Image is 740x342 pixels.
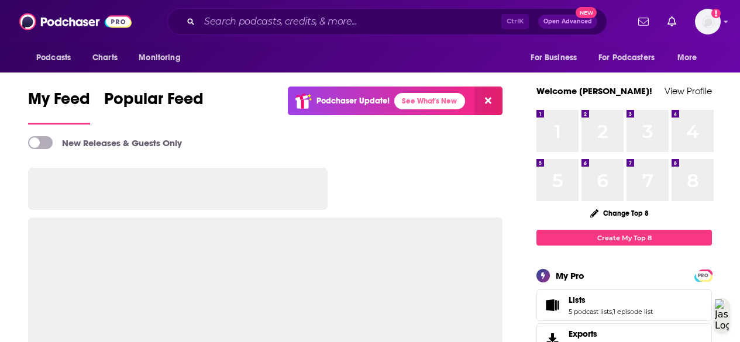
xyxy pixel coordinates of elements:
[612,308,613,316] span: ,
[104,89,204,125] a: Popular Feed
[28,136,182,149] a: New Releases & Guests Only
[92,50,118,66] span: Charts
[538,15,597,29] button: Open AdvancedNew
[695,9,721,34] img: User Profile
[696,271,710,280] span: PRO
[522,47,591,69] button: open menu
[576,7,597,18] span: New
[536,230,712,246] a: Create My Top 8
[711,9,721,18] svg: Add a profile image
[199,12,501,31] input: Search podcasts, credits, & more...
[19,11,132,33] img: Podchaser - Follow, Share and Rate Podcasts
[556,270,584,281] div: My Pro
[536,289,712,321] span: Lists
[167,8,607,35] div: Search podcasts, credits, & more...
[85,47,125,69] a: Charts
[543,19,592,25] span: Open Advanced
[663,12,681,32] a: Show notifications dropdown
[634,12,653,32] a: Show notifications dropdown
[613,308,653,316] a: 1 episode list
[665,85,712,96] a: View Profile
[104,89,204,116] span: Popular Feed
[677,50,697,66] span: More
[536,85,652,96] a: Welcome [PERSON_NAME]!
[591,47,672,69] button: open menu
[569,295,653,305] a: Lists
[569,295,586,305] span: Lists
[531,50,577,66] span: For Business
[541,297,564,313] a: Lists
[569,329,597,339] span: Exports
[28,47,86,69] button: open menu
[696,271,710,279] a: PRO
[695,9,721,34] span: Logged in as mmullin
[28,89,90,125] a: My Feed
[695,9,721,34] button: Show profile menu
[669,47,712,69] button: open menu
[316,96,390,106] p: Podchaser Update!
[28,89,90,116] span: My Feed
[139,50,180,66] span: Monitoring
[130,47,195,69] button: open menu
[36,50,71,66] span: Podcasts
[583,206,656,220] button: Change Top 8
[394,93,465,109] a: See What's New
[598,50,655,66] span: For Podcasters
[501,14,529,29] span: Ctrl K
[569,308,612,316] a: 5 podcast lists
